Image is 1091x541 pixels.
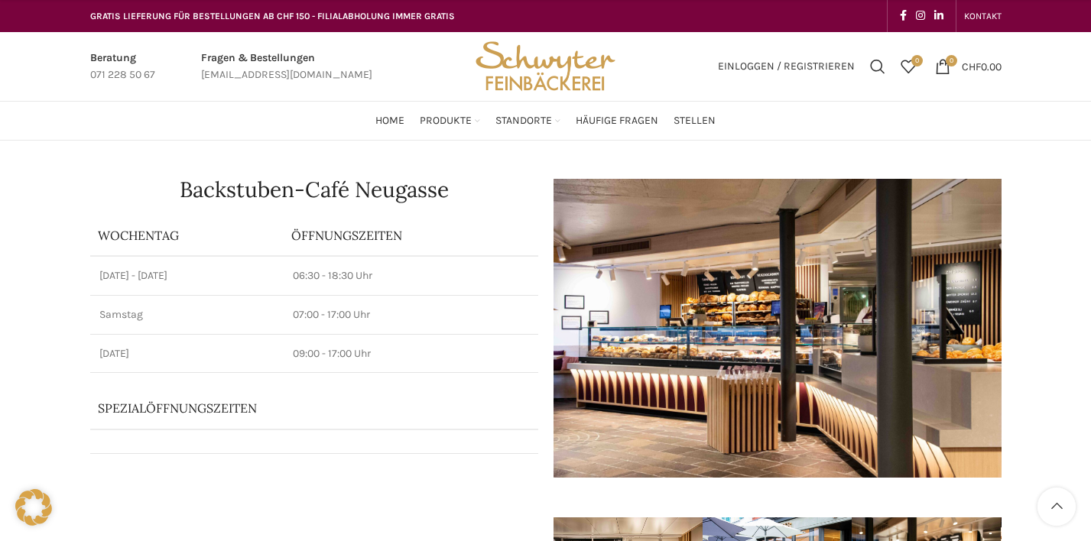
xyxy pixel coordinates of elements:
img: Bäckerei Schwyter [470,32,620,101]
p: 06:30 - 18:30 Uhr [293,268,528,283]
div: Meine Wunschliste [893,51,924,82]
a: Stellen [674,105,716,136]
a: KONTAKT [964,1,1002,31]
a: Produkte [420,105,480,136]
a: Suchen [862,51,893,82]
span: Home [375,114,404,128]
span: GRATIS LIEFERUNG FÜR BESTELLUNGEN AB CHF 150 - FILIALABHOLUNG IMMER GRATIS [90,11,455,21]
a: Häufige Fragen [576,105,658,136]
p: [DATE] - [DATE] [99,268,275,283]
p: [DATE] [99,346,275,361]
p: ÖFFNUNGSZEITEN [291,227,530,244]
a: Home [375,105,404,136]
p: 07:00 - 17:00 Uhr [293,307,528,322]
span: Standorte [495,114,552,128]
span: Produkte [420,114,472,128]
a: Infobox link [90,50,155,84]
a: 0 CHF0.00 [927,51,1009,82]
a: 0 [893,51,924,82]
a: Facebook social link [895,5,911,27]
span: 0 [946,55,957,66]
span: Häufige Fragen [576,114,658,128]
span: Stellen [674,114,716,128]
a: Linkedin social link [930,5,948,27]
div: Secondary navigation [956,1,1009,31]
h1: Backstuben-Café Neugasse [90,179,538,200]
a: Infobox link [201,50,372,84]
div: Main navigation [83,105,1009,136]
p: Samstag [99,307,275,322]
span: Einloggen / Registrieren [718,61,855,72]
a: Einloggen / Registrieren [710,51,862,82]
span: 0 [911,55,923,66]
p: 09:00 - 17:00 Uhr [293,346,528,361]
p: Spezialöffnungszeiten [98,400,488,416]
a: Scroll to top button [1037,488,1076,526]
span: CHF [962,60,981,73]
bdi: 0.00 [962,60,1002,73]
a: Instagram social link [911,5,930,27]
a: Standorte [495,105,560,136]
a: Site logo [470,59,620,72]
span: KONTAKT [964,11,1002,21]
p: Wochentag [98,227,277,244]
